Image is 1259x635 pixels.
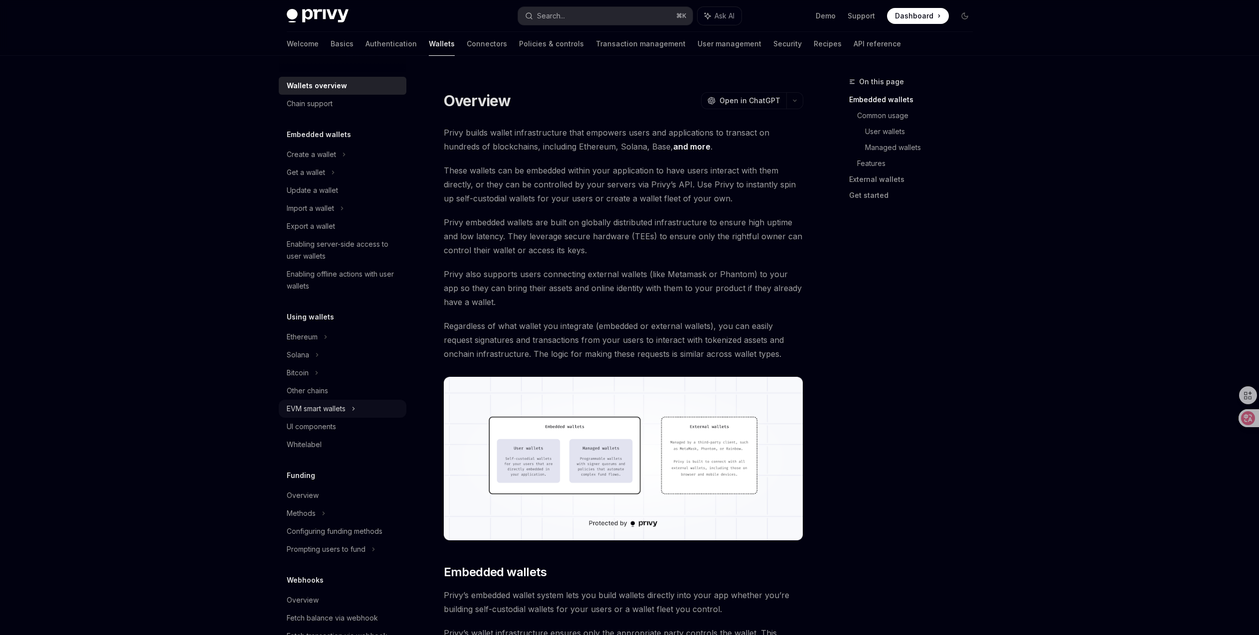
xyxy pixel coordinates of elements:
[701,92,786,109] button: Open in ChatGPT
[848,11,875,21] a: Support
[814,32,842,56] a: Recipes
[849,187,981,203] a: Get started
[895,11,933,21] span: Dashboard
[773,32,802,56] a: Security
[287,385,328,397] div: Other chains
[887,8,949,24] a: Dashboard
[676,12,687,20] span: ⌘ K
[287,574,324,586] h5: Webhooks
[715,11,734,21] span: Ask AI
[444,126,803,154] span: Privy builds wallet infrastructure that empowers users and applications to transact on hundreds o...
[287,367,309,379] div: Bitcoin
[444,92,511,110] h1: Overview
[279,418,406,436] a: UI components
[518,7,693,25] button: Search...⌘K
[279,265,406,295] a: Enabling offline actions with user wallets
[279,609,406,627] a: Fetch balance via webhook
[287,349,309,361] div: Solana
[287,470,315,481] h5: Funding
[279,486,406,504] a: Overview
[698,7,741,25] button: Ask AI
[287,489,319,501] div: Overview
[287,80,347,92] div: Wallets overview
[519,32,584,56] a: Policies & controls
[444,215,803,257] span: Privy embedded wallets are built on globally distributed infrastructure to ensure high uptime and...
[854,32,901,56] a: API reference
[287,439,322,451] div: Whitelabel
[287,403,346,415] div: EVM smart wallets
[859,76,904,88] span: On this page
[279,382,406,400] a: Other chains
[287,331,318,343] div: Ethereum
[331,32,354,56] a: Basics
[596,32,686,56] a: Transaction management
[287,525,382,537] div: Configuring funding methods
[444,564,546,580] span: Embedded wallets
[849,92,981,108] a: Embedded wallets
[365,32,417,56] a: Authentication
[287,421,336,433] div: UI components
[287,202,334,214] div: Import a wallet
[444,267,803,309] span: Privy also supports users connecting external wallets (like Metamask or Phantom) to your app so t...
[279,522,406,540] a: Configuring funding methods
[287,594,319,606] div: Overview
[287,32,319,56] a: Welcome
[444,163,803,205] span: These wallets can be embedded within your application to have users interact with them directly, ...
[287,220,335,232] div: Export a wallet
[279,591,406,609] a: Overview
[287,507,316,519] div: Methods
[865,140,981,156] a: Managed wallets
[287,98,333,110] div: Chain support
[279,95,406,113] a: Chain support
[287,166,325,178] div: Get a wallet
[816,11,836,21] a: Demo
[287,268,400,292] div: Enabling offline actions with user wallets
[865,124,981,140] a: User wallets
[957,8,973,24] button: Toggle dark mode
[467,32,507,56] a: Connectors
[279,181,406,199] a: Update a wallet
[287,238,400,262] div: Enabling server-side access to user wallets
[849,171,981,187] a: External wallets
[857,156,981,171] a: Features
[287,184,338,196] div: Update a wallet
[857,108,981,124] a: Common usage
[429,32,455,56] a: Wallets
[287,9,349,23] img: dark logo
[719,96,780,106] span: Open in ChatGPT
[537,10,565,22] div: Search...
[444,377,803,540] img: images/walletoverview.png
[444,588,803,616] span: Privy’s embedded wallet system lets you build wallets directly into your app whether you’re build...
[287,612,378,624] div: Fetch balance via webhook
[287,311,334,323] h5: Using wallets
[287,129,351,141] h5: Embedded wallets
[287,543,365,555] div: Prompting users to fund
[287,149,336,160] div: Create a wallet
[279,436,406,454] a: Whitelabel
[673,142,711,152] a: and more
[279,77,406,95] a: Wallets overview
[279,217,406,235] a: Export a wallet
[444,319,803,361] span: Regardless of what wallet you integrate (embedded or external wallets), you can easily request si...
[279,235,406,265] a: Enabling server-side access to user wallets
[698,32,761,56] a: User management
